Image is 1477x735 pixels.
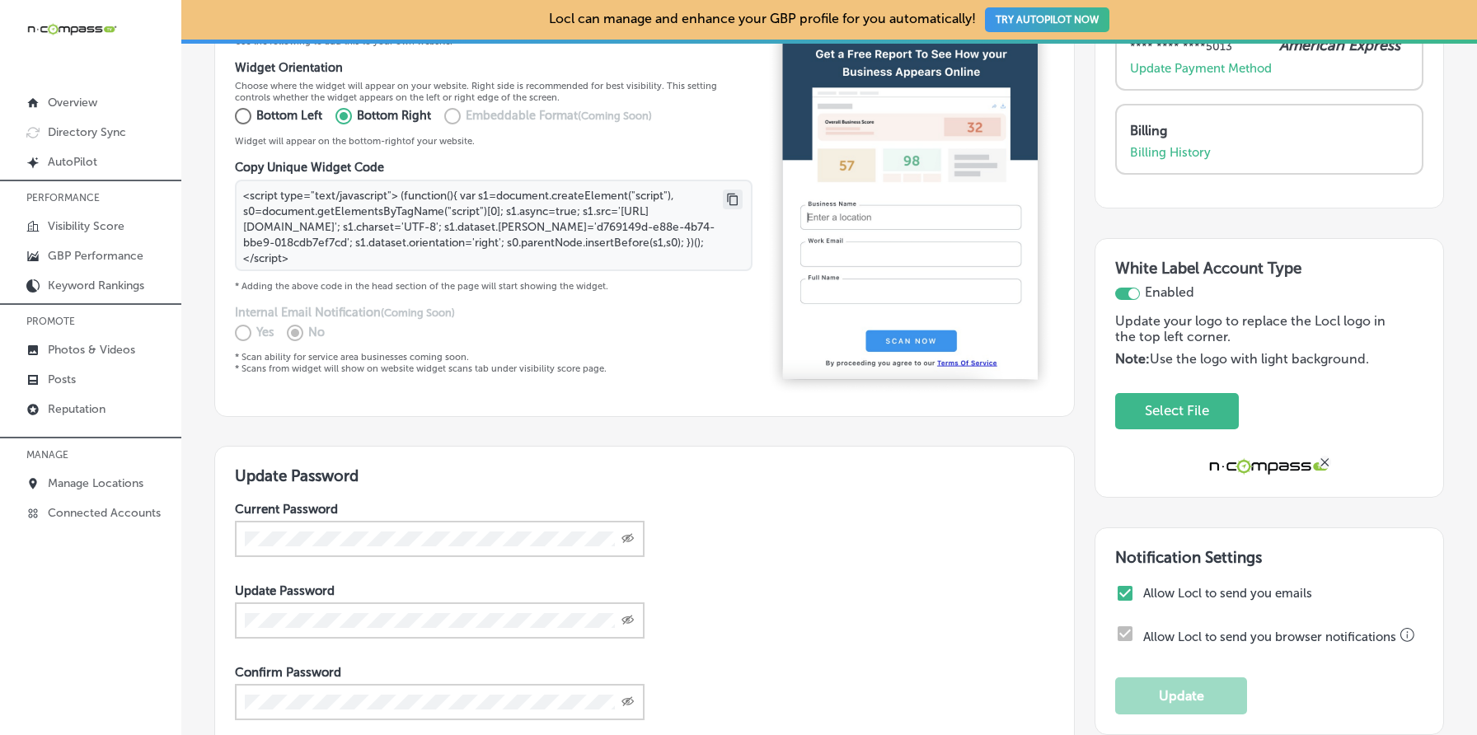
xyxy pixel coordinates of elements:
[48,372,76,386] p: Posts
[1135,394,1219,428] button: Select File
[235,60,753,75] h4: Widget Orientation
[235,502,338,517] label: Current Password
[621,613,635,628] span: Toggle password visibility
[1130,61,1272,76] a: Update Payment Method
[723,190,743,209] button: Copy to clipboard
[621,531,635,546] span: Toggle password visibility
[235,466,1054,485] h3: Update Password
[48,219,124,233] p: Visibility Score
[48,476,143,490] p: Manage Locations
[235,135,753,147] p: Widget will appear on the bottom- right of your website.
[466,107,652,125] p: Embeddable Format
[235,351,753,374] p: * Scan ability for service area businesses coming soon. * Scans from widget will show on website ...
[578,110,652,122] span: (Coming Soon)
[256,324,274,342] p: Yes
[381,307,455,319] span: (Coming Soon)
[1145,284,1194,300] span: Enabled
[357,107,431,125] p: Bottom Right
[985,7,1109,32] button: TRY AUTOPILOT NOW
[1115,313,1404,351] p: Update your logo to replace the Locl logo in the top left corner.
[1143,586,1419,601] label: Allow Locl to send you emails
[48,402,105,416] p: Reputation
[1115,393,1404,430] div: Uppy Dashboard
[235,180,753,271] textarea: <script type="text/javascript"> (function(){ var s1=document.createElement("script"), s0=document...
[235,160,753,175] h4: Copy Unique Widget Code
[235,305,753,320] h4: Internal Email Notification
[1115,677,1247,714] button: Update
[1115,259,1423,284] h3: White Label Account Type
[235,80,753,103] p: Choose where the widget will appear on your website. Right side is recommended for best visibilit...
[48,279,144,293] p: Keyword Rankings
[1400,628,1415,643] button: Please check your browser notification settings if you are not able to adjust this field.
[235,280,753,292] p: * Adding the above code in the head section of the page will start showing the widget.
[308,324,325,342] p: No
[48,125,126,139] p: Directory Sync
[1115,351,1150,367] strong: Note:
[26,21,117,37] img: 660ab0bf-5cc7-4cb8-ba1c-48b5ae0f18e60NCTV_CLogo_TV_Black_-500x88.png
[1115,548,1423,567] h3: Notification Settings
[1279,36,1400,54] p: American Express
[48,249,143,263] p: GBP Performance
[48,343,135,357] p: Photos & Videos
[766,12,1054,396] img: 256ffbef88b0ca129e0e8d089cf1fab9.png
[235,583,335,598] label: Update Password
[235,665,341,680] label: Confirm Password
[48,155,97,169] p: AutoPilot
[48,96,97,110] p: Overview
[48,506,161,520] p: Connected Accounts
[1130,145,1211,160] a: Billing History
[621,695,635,709] span: Toggle password visibility
[1143,630,1396,644] label: Allow Locl to send you browser notifications
[1130,123,1400,138] p: Billing
[1115,351,1404,367] p: Use the logo with light background.
[256,107,322,125] p: Bottom Left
